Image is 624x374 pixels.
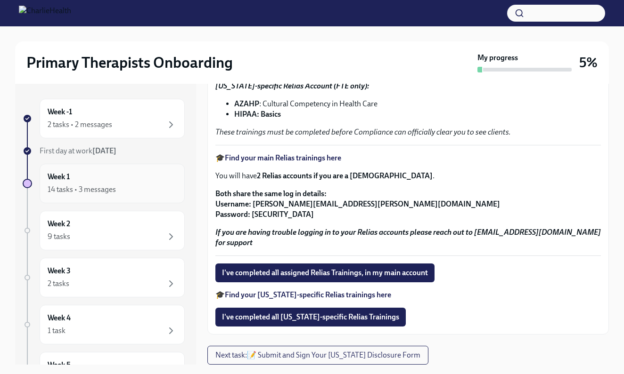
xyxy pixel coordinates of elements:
div: 14 tasks • 3 messages [48,184,116,195]
h2: Primary Therapists Onboarding [26,53,233,72]
a: First day at work[DATE] [23,146,185,156]
span: Next task : 📝 Submit and Sign Your [US_STATE] Disclosure Form [215,350,420,360]
span: First day at work [40,146,116,155]
a: Week 41 task [23,305,185,344]
a: Week 114 tasks • 3 messages [23,164,185,203]
img: CharlieHealth [19,6,71,21]
strong: 2 Relias accounts if you are a [DEMOGRAPHIC_DATA] [257,171,433,180]
em: These trainings must be completed before Compliance can officially clear you to see clients. [215,127,511,136]
a: Week -12 tasks • 2 messages [23,99,185,138]
h6: Week -1 [48,107,72,117]
strong: [DATE] [92,146,116,155]
strong: Both share the same log in details: Username: [PERSON_NAME][EMAIL_ADDRESS][PERSON_NAME][DOMAIN_NA... [215,189,500,219]
strong: My progress [477,53,518,63]
p: 🎓 [215,290,601,300]
strong: [US_STATE]-specific Relias Account (FTE only): [215,81,369,90]
button: Next task:📝 Submit and Sign Your [US_STATE] Disclosure Form [207,346,428,365]
li: : Cultural Competency in Health Care [234,99,601,109]
div: 2 tasks • 2 messages [48,119,112,130]
a: Week 32 tasks [23,258,185,297]
h6: Week 2 [48,219,70,229]
span: I've completed all [US_STATE]-specific Relias Trainings [222,312,399,322]
h6: Week 4 [48,313,71,323]
button: I've completed all [US_STATE]-specific Relias Trainings [215,308,406,326]
h6: Week 3 [48,266,71,276]
div: 9 tasks [48,231,70,242]
button: I've completed all assigned Relias Trainings, in my main account [215,263,435,282]
a: Week 29 tasks [23,211,185,250]
h3: 5% [579,54,598,71]
a: Find your [US_STATE]-specific Relias trainings here [225,290,391,299]
strong: AZAHP [234,99,259,108]
strong: HIPAA: Basics [234,110,281,119]
a: Find your main Relias trainings here [225,153,341,162]
div: 1 task [48,326,66,336]
span: I've completed all assigned Relias Trainings, in my main account [222,268,428,278]
h6: Week 1 [48,172,70,182]
strong: If you are having trouble logging in to your Relias accounts please reach out to [EMAIL_ADDRESS][... [215,228,601,247]
div: 2 tasks [48,279,69,289]
h6: Week 5 [48,360,71,370]
p: You will have . [215,171,601,181]
p: 🎓 [215,153,601,163]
